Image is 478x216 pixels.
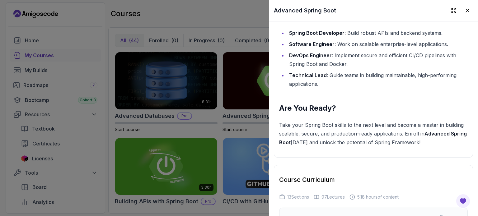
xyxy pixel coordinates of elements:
[287,71,468,88] li: : Guide teams in building maintainable, high-performing applications.
[279,121,468,147] p: Take your Spring Boot skills to the next level and become a master in building scalable, secure, ...
[321,194,345,200] span: 97 Lectures
[289,30,344,36] strong: Spring Boot Developer
[274,6,336,15] h2: Advanced Spring Boot
[287,51,468,68] li: : Implement secure and efficient CI/CD pipelines with Spring Boot and Docker.
[279,175,468,184] h2: Course Curriculum
[357,194,399,200] span: 5.18 hours of content
[289,72,327,78] strong: Technical Lead
[289,52,332,58] strong: DevOps Engineer
[289,41,335,47] strong: Software Engineer
[287,29,468,37] li: : Build robust APIs and backend systems.
[287,40,468,48] li: : Work on scalable enterprise-level applications.
[448,5,459,16] button: Expand drawer
[279,103,468,113] h2: Are You Ready?
[287,194,309,200] span: 13 Sections
[456,194,471,209] button: Open Feedback Button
